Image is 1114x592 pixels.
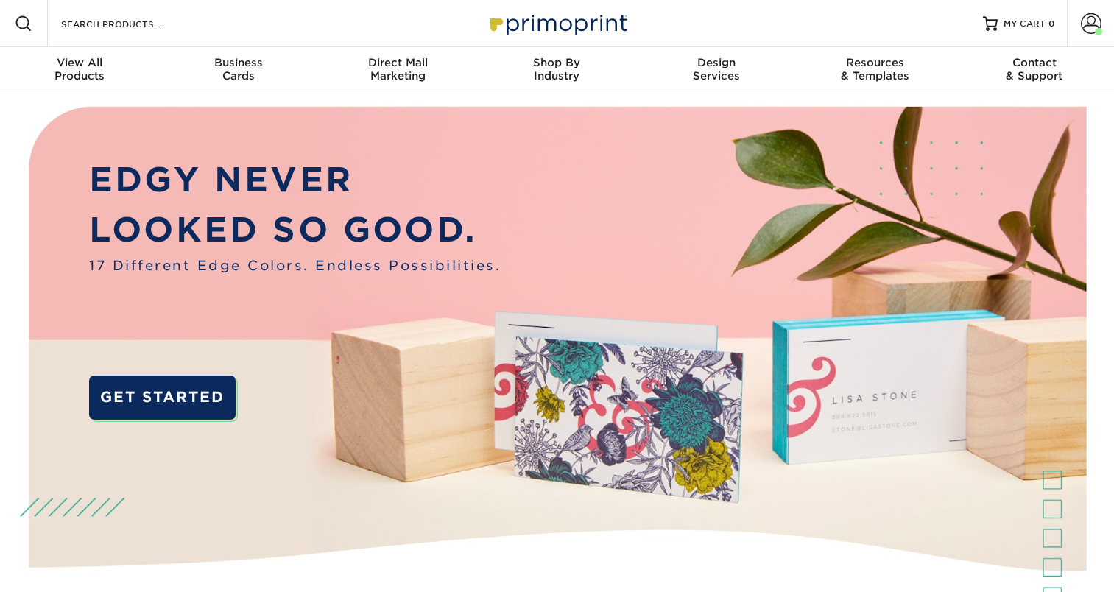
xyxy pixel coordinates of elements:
a: Shop ByIndustry [477,47,636,94]
img: Primoprint [484,7,631,39]
input: SEARCH PRODUCTS..... [60,15,203,32]
div: Services [637,56,796,82]
span: Business [159,56,318,69]
div: & Support [955,56,1114,82]
span: Contact [955,56,1114,69]
span: Shop By [477,56,636,69]
div: Marketing [318,56,477,82]
p: LOOKED SO GOOD. [89,205,501,255]
div: Cards [159,56,318,82]
span: 17 Different Edge Colors. Endless Possibilities. [89,256,501,275]
span: MY CART [1004,18,1046,30]
a: Resources& Templates [796,47,955,94]
a: DesignServices [637,47,796,94]
a: BusinessCards [159,47,318,94]
a: Direct MailMarketing [318,47,477,94]
span: Resources [796,56,955,69]
span: Direct Mail [318,56,477,69]
div: Industry [477,56,636,82]
span: Design [637,56,796,69]
a: GET STARTED [89,376,236,420]
span: 0 [1048,18,1055,29]
a: Contact& Support [955,47,1114,94]
p: EDGY NEVER [89,155,501,205]
div: & Templates [796,56,955,82]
